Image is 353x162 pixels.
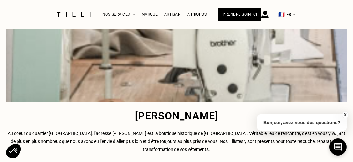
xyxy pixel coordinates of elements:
[278,11,285,18] span: 🇫🇷
[6,130,347,153] p: Au coeur du quartier [GEOGRAPHIC_DATA], l’adresse [PERSON_NAME] est la boutique historique de [GE...
[102,0,135,29] div: Nos services
[218,8,261,21] a: Prendre soin ici
[293,14,295,15] img: menu déroulant
[6,111,347,121] h2: [PERSON_NAME]
[209,14,212,15] img: Menu déroulant à propos
[342,111,348,118] button: X
[142,12,158,17] a: Marque
[275,0,298,29] button: 🇫🇷 FR
[261,11,269,18] img: icône connexion
[133,14,135,15] img: Menu déroulant
[187,0,212,29] div: À propos
[257,114,347,131] p: Bonjour, avez-vous des questions?
[164,12,181,17] a: Artisan
[55,12,93,17] img: Logo du service de couturière Tilli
